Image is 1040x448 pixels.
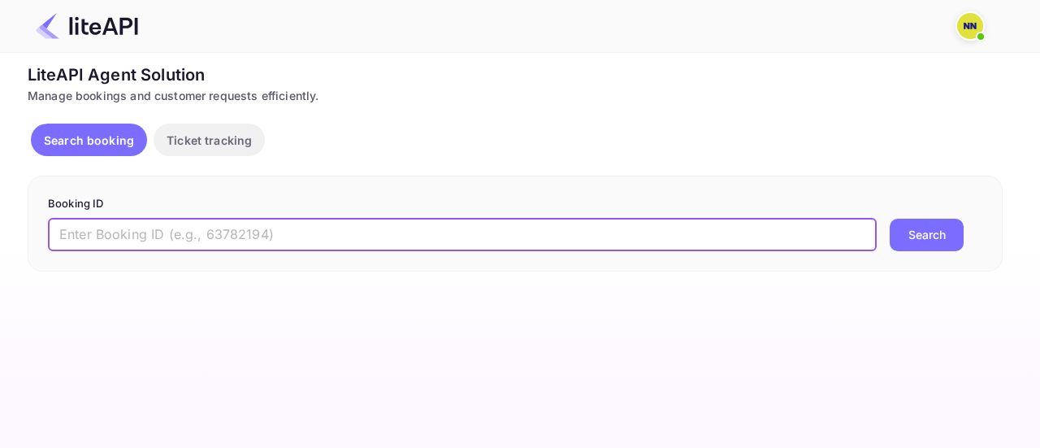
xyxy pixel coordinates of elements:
p: Search booking [44,132,134,149]
div: LiteAPI Agent Solution [28,63,1003,87]
button: Search [890,219,964,251]
input: Enter Booking ID (e.g., 63782194) [48,219,877,251]
p: Booking ID [48,196,982,212]
div: Manage bookings and customer requests efficiently. [28,87,1003,104]
p: Ticket tracking [167,132,252,149]
img: N/A N/A [957,13,983,39]
img: LiteAPI Logo [36,13,138,39]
